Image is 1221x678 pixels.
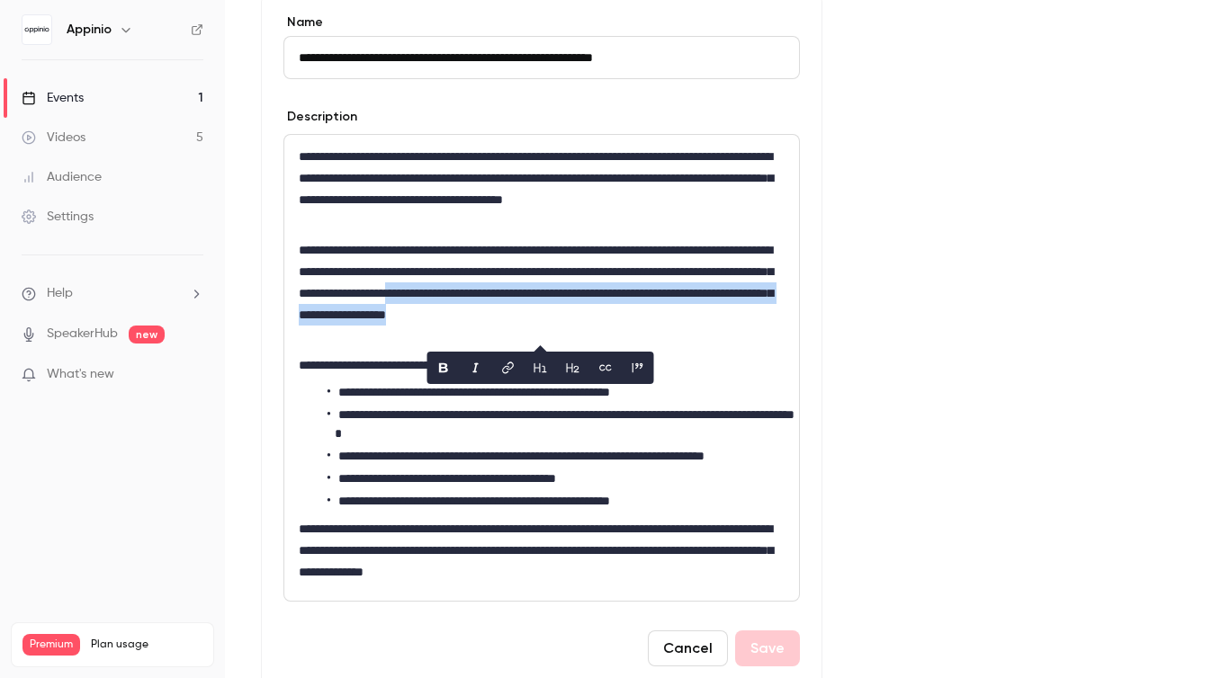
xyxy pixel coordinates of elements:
button: italic [462,353,490,382]
label: Description [283,108,357,126]
iframe: Noticeable Trigger [182,367,203,383]
img: Appinio [22,15,51,44]
a: SpeakerHub [47,325,118,343]
span: Plan usage [91,638,202,652]
button: blockquote [624,353,652,382]
label: Name [283,13,800,31]
span: Help [47,284,73,303]
div: Audience [22,168,102,186]
button: link [494,353,523,382]
span: What's new [47,365,114,384]
span: new [129,326,165,343]
div: editor [284,135,799,601]
button: bold [429,353,458,382]
h6: Appinio [67,21,112,39]
div: Events [22,89,84,107]
button: Cancel [648,630,728,666]
li: help-dropdown-opener [22,284,203,303]
section: description [283,134,800,602]
span: Premium [22,634,80,656]
div: Videos [22,129,85,147]
div: Settings [22,208,94,226]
